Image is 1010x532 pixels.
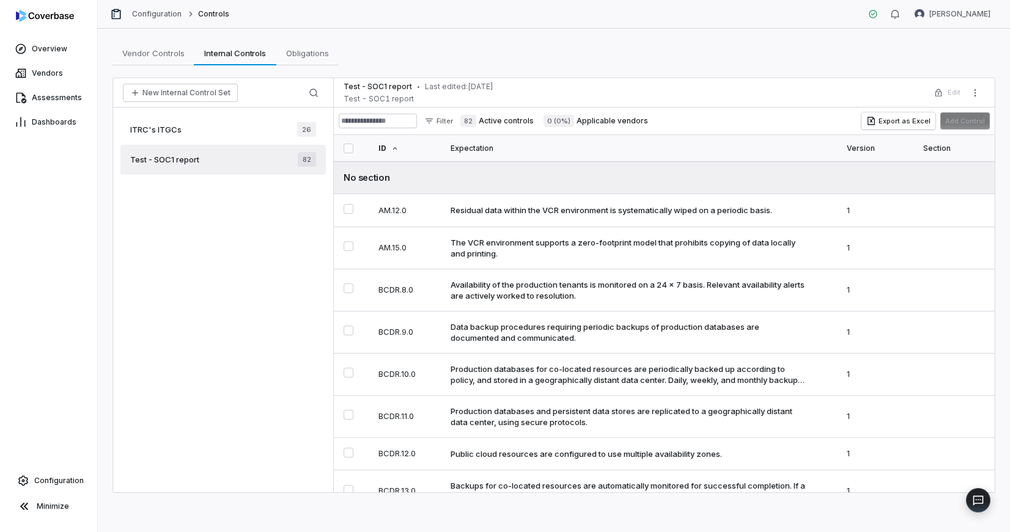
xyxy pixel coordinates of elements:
[451,480,808,502] div: Backups for co-located resources are automatically monitored for successful completion. If a back...
[451,237,808,259] div: The VCR environment supports a zero-footprint model that prohibits copying of data locally and pr...
[544,115,574,127] span: 0 (0%)
[130,154,199,165] span: Test - SOC1 report
[344,171,985,184] div: No section
[344,410,353,420] button: Select BCDR.11.0 control
[2,87,95,109] a: Assessments
[198,9,229,19] span: Controls
[451,135,833,161] div: Expectation
[2,111,95,133] a: Dashboards
[419,114,458,128] button: Filter
[839,269,916,311] td: 1
[544,115,648,127] label: Applicable vendors
[371,269,443,311] td: BCDR.8.0
[344,82,412,92] span: Test - SOC1 report
[861,112,935,129] button: Export as Excel
[965,84,985,102] button: More actions
[451,363,808,385] div: Production databases for co-located resources are periodically backed up according to policy, and...
[451,448,722,459] div: Public cloud resources are configured to use multiple availability zones.
[839,227,916,269] td: 1
[5,470,92,492] a: Configuration
[130,124,182,135] span: ITRC's ITGCs
[344,326,353,335] button: Select BCDR.9.0 control
[839,311,916,353] td: 1
[344,204,353,214] button: Select AM.12.0 control
[344,485,353,495] button: Select BCDR.13.0 control
[451,279,808,301] div: Availability of the production tenants is monitored on a 24 x 7 basis. Relevant availability aler...
[451,205,772,216] div: Residual data within the VCR environment is systematically wiped on a periodic basis.
[32,117,76,127] span: Dashboards
[371,395,443,437] td: BCDR.11.0
[344,241,353,251] button: Select AM.15.0 control
[123,84,238,102] button: New Internal Control Set
[839,353,916,395] td: 1
[32,68,63,78] span: Vendors
[344,368,353,377] button: Select BCDR.10.0 control
[915,9,924,19] img: Chintha Anil Kumar avatar
[199,45,271,61] span: Internal Controls
[117,45,190,61] span: Vendor Controls
[32,44,67,54] span: Overview
[371,311,443,353] td: BCDR.9.0
[298,152,316,167] span: 82
[344,448,353,457] button: Select BCDR.12.0 control
[37,501,69,511] span: Minimize
[460,115,476,127] span: 82
[451,321,808,343] div: Data backup procedures requiring periodic backups of production databases are documented and comm...
[839,470,916,512] td: 1
[132,9,182,19] a: Configuration
[371,227,443,269] td: AM.15.0
[344,283,353,293] button: Select BCDR.8.0 control
[460,115,534,127] label: Active controls
[839,194,916,227] td: 1
[32,93,82,103] span: Assessments
[5,494,92,519] button: Minimize
[923,135,985,161] div: Section
[839,395,916,437] td: 1
[16,10,74,22] img: logo-D7KZi-bG.svg
[451,406,808,428] div: Production databases and persistent data stores are replicated to a geographically distant data c...
[297,122,316,137] span: 26
[839,437,916,470] td: 1
[907,5,998,23] button: Chintha Anil Kumar avatar[PERSON_NAME]
[2,62,95,84] a: Vendors
[847,135,909,161] div: Version
[371,437,443,470] td: BCDR.12.0
[34,476,84,486] span: Configuration
[371,194,443,227] td: AM.12.0
[929,9,990,19] span: [PERSON_NAME]
[120,145,326,175] a: Test - SOC1 report82
[281,45,334,61] span: Obligations
[371,470,443,512] td: BCDR.13.0
[120,115,326,145] a: ITRC's ITGCs26
[437,117,453,126] span: Filter
[371,353,443,395] td: BCDR.10.0
[425,82,493,92] span: Last edited: [DATE]
[417,82,420,91] span: •
[2,38,95,60] a: Overview
[344,94,493,104] span: Test - SOC1 report
[378,135,436,161] div: ID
